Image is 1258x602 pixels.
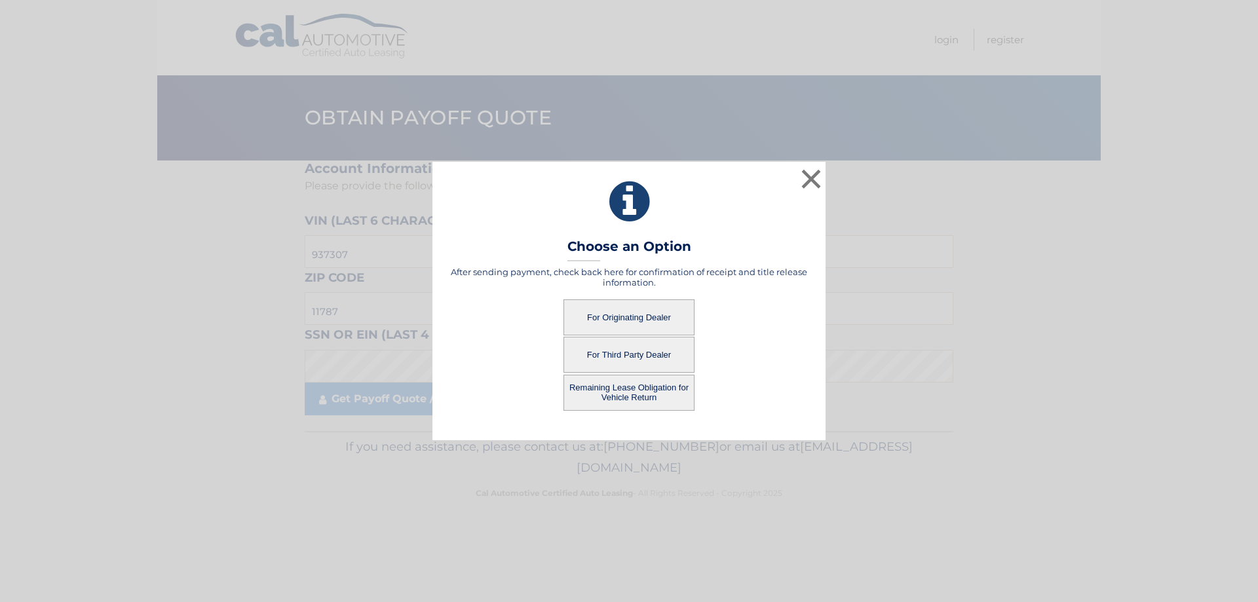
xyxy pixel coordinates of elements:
h3: Choose an Option [567,238,691,261]
button: Remaining Lease Obligation for Vehicle Return [563,375,695,411]
h5: After sending payment, check back here for confirmation of receipt and title release information. [449,267,809,288]
button: For Originating Dealer [563,299,695,335]
button: For Third Party Dealer [563,337,695,373]
button: × [798,166,824,192]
